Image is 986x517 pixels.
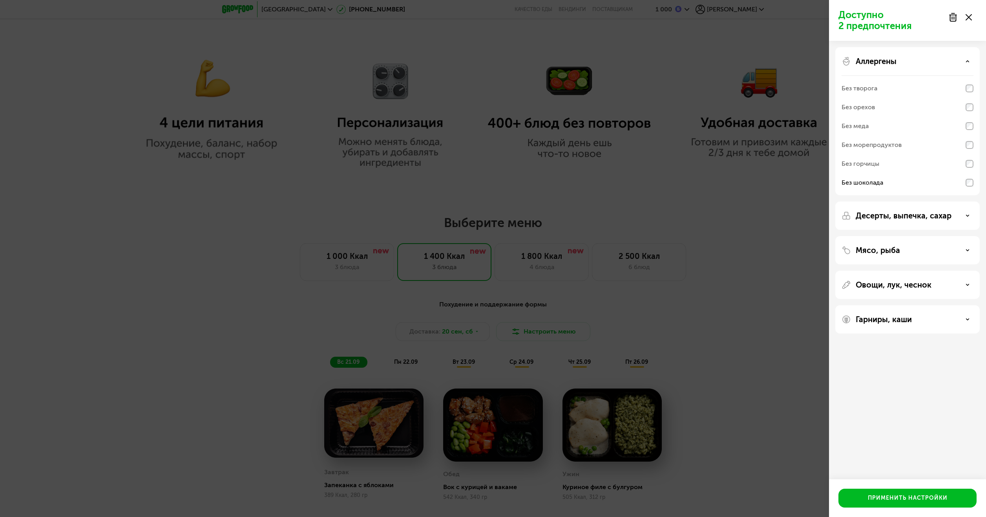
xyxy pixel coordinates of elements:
div: Без шоколада [842,178,883,187]
p: Мясо, рыба [856,246,900,255]
p: Гарниры, каши [856,315,912,324]
div: Без меда [842,121,869,131]
p: Десерты, выпечка, сахар [856,211,951,220]
div: Применить настройки [868,494,948,502]
div: Без горчицы [842,159,879,169]
p: Аллергены [856,57,897,66]
div: Без морепродуктов [842,140,902,150]
p: Доступно 2 предпочтения [838,9,944,31]
div: Без орехов [842,103,875,112]
div: Без творога [842,84,877,93]
button: Применить настройки [838,489,977,508]
p: Овощи, лук, чеснок [856,280,931,290]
